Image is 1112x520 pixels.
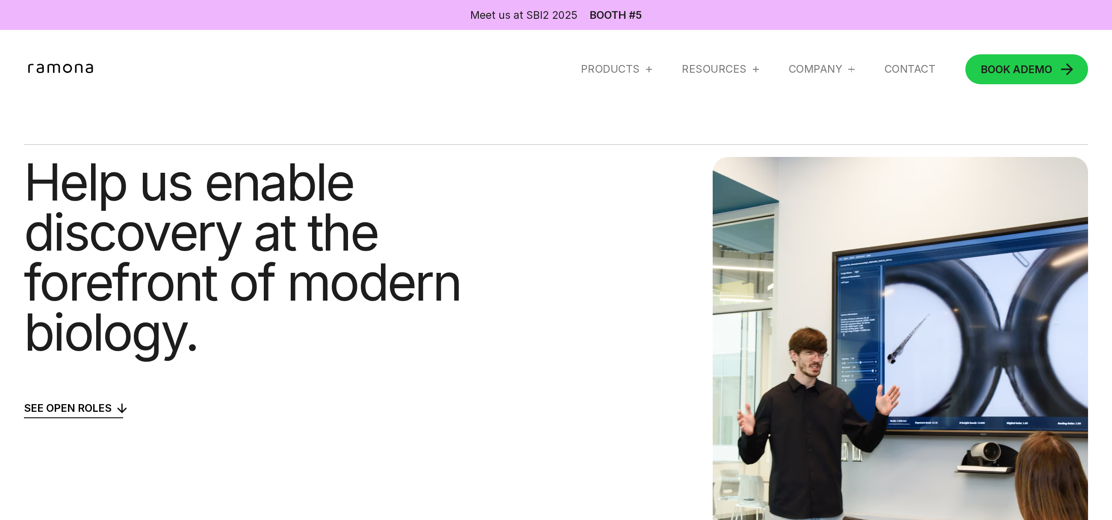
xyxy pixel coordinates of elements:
[981,63,1021,76] span: BOOK A
[590,10,642,21] a: Booth #5
[24,402,123,418] a: see open roles
[581,62,652,76] div: Products
[682,62,759,76] div: RESOURCES
[24,63,102,75] a: home
[789,62,855,76] div: Company
[24,157,534,357] h1: Help us enable discovery at the forefront of modern biology.
[789,62,842,76] div: Company
[470,8,578,23] div: Meet us at SBI2 2025
[965,54,1088,84] a: BOOK ADEMO
[885,62,935,76] a: Contact
[24,402,112,414] span: see open roles
[581,62,640,76] div: Products
[682,62,746,76] div: RESOURCES
[981,64,1052,75] div: DEMO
